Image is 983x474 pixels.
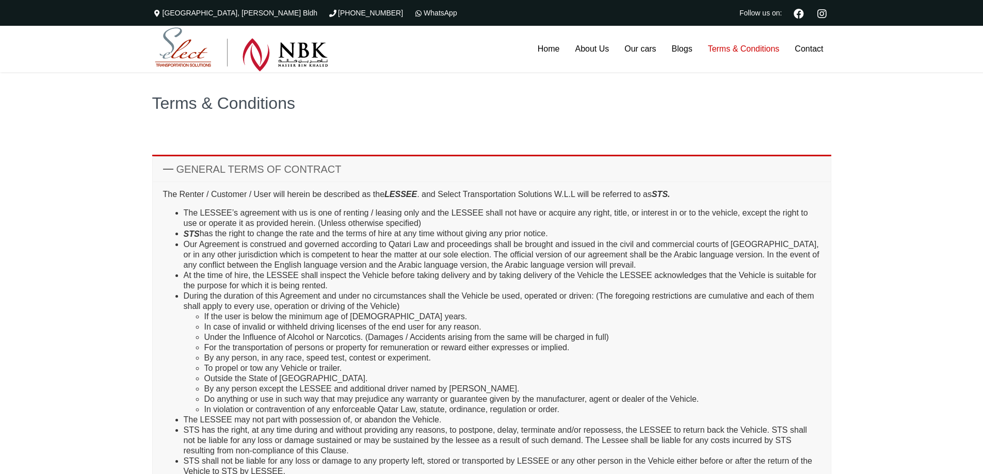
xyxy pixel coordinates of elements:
a: About Us [567,26,617,72]
a: Home [530,26,568,72]
a: Instagram [813,7,831,19]
a: WhatsApp [413,9,457,17]
a: Blogs [664,26,700,72]
a: Facebook [789,7,808,19]
li: For the transportation of persons or property for remuneration or reward either expresses or impl... [204,342,820,353]
li: In case of invalid or withheld driving licenses of the end user for any reason. [204,322,820,332]
li: The LESSEE may not part with possession of, or abandon the Vehicle. [184,415,820,425]
img: Select Rent a Car [155,27,328,72]
li: If the user is below the minimum age of [DEMOGRAPHIC_DATA] years. [204,312,820,322]
li: The LESSEE’s agreement with us is one of renting / leasing only and the LESSEE shall not have or ... [184,208,820,228]
li: STS has the right, at any time during and without providing any reasons, to postpone, delay, term... [184,425,820,456]
li: Under the Influence of Alcohol or Narcotics. (Damages / Accidents arising from the same will be c... [204,332,820,342]
a: GENERAL TERMS OF CONTRACT [153,157,831,182]
a: Contact [787,26,831,72]
a: Terms & Conditions [700,26,787,72]
a: Our cars [617,26,664,72]
em: STS. [652,190,670,199]
li: Outside the State of [GEOGRAPHIC_DATA]. [204,373,820,384]
i: STS [184,230,200,238]
li: By any person, in any race, speed test, contest or experiment. [204,353,820,363]
li: Our Agreement is construed and governed according to Qatari Law and proceedings shall be brought ... [184,239,820,270]
li: To propel or tow any Vehicle or trailer. [204,363,820,373]
h1: Terms & Conditions [152,95,831,111]
li: By any person except the LESSEE and additional driver named by [PERSON_NAME]. [204,384,820,394]
em: LESSEE [384,190,417,199]
span: GENERAL TERMS OF CONTRACT [176,164,342,175]
p: The Renter / Customer / User will herein be described as the . and Select Transportation Solution... [163,189,820,200]
li: Do anything or use in such way that may prejudice any warranty or guarantee given by the manufact... [204,394,820,404]
li: At the time of hire, the LESSEE shall inspect the Vehicle before taking delivery and by taking de... [184,270,820,291]
a: [PHONE_NUMBER] [328,9,403,17]
li: In violation or contravention of any enforceable Qatar Law, statute, ordinance, regulation or order. [204,404,820,415]
li: has the right to change the rate and the terms of hire at any time without giving any prior notice. [184,228,820,239]
li: During the duration of this Agreement and under no circumstances shall the Vehicle be used, opera... [184,291,820,415]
